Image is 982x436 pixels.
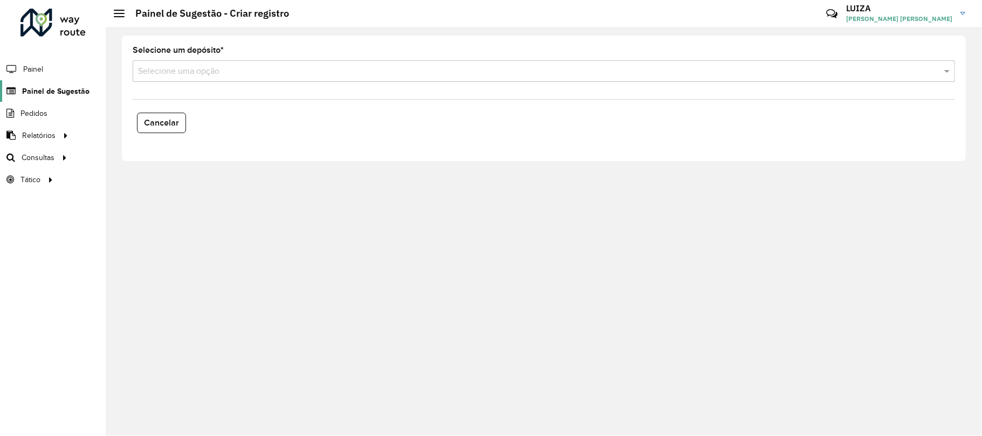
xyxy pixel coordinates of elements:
[22,130,56,141] span: Relatórios
[846,14,952,24] span: [PERSON_NAME] [PERSON_NAME]
[125,8,289,19] h2: Painel de Sugestão - Criar registro
[22,152,54,163] span: Consultas
[133,44,224,57] label: Selecione um depósito
[22,86,90,97] span: Painel de Sugestão
[846,3,952,13] h3: LUIZA
[20,174,40,185] span: Tático
[23,64,43,75] span: Painel
[144,118,179,127] span: Cancelar
[820,2,843,25] a: Contato Rápido
[137,113,186,133] button: Cancelar
[20,108,47,119] span: Pedidos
